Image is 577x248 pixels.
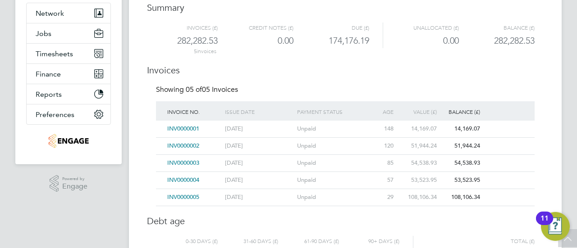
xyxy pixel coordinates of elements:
[36,110,74,119] span: Preferences
[147,206,544,227] h3: Debt age
[223,101,295,122] div: Issue date
[396,121,439,137] div: 14,169.07
[27,104,110,124] button: Preferences
[295,155,367,171] div: Unpaid
[295,101,367,122] div: Payment status
[147,55,544,76] h3: Invoices
[293,33,369,48] div: 174,176.19
[157,23,218,33] div: Invoices (£)
[186,85,202,94] span: 05 of
[167,193,199,201] span: INV0000005
[439,189,482,206] div: 108,106.34
[27,84,110,104] button: Reports
[36,50,73,58] span: Timesheets
[167,159,199,167] span: INV0000003
[293,23,369,33] div: Due (£)
[223,121,295,137] div: [DATE]
[459,33,535,48] div: 282,282.53
[50,175,88,192] a: Powered byEngage
[439,138,482,154] div: 51,944.24
[367,138,396,154] div: 120
[218,33,293,48] div: 0.00
[223,155,295,171] div: [DATE]
[540,218,549,230] div: 11
[367,101,396,134] div: Age (days)
[295,121,367,137] div: Unpaid
[26,134,111,148] a: Go to home page
[36,70,61,78] span: Finance
[156,85,240,95] div: Showing
[295,138,367,154] div: Unpaid
[367,121,396,137] div: 148
[459,23,535,33] div: Balance (£)
[396,101,439,122] div: Value (£)
[295,189,367,206] div: Unpaid
[383,23,459,33] div: Unallocated (£)
[218,23,293,33] div: Credit notes (£)
[223,138,295,154] div: [DATE]
[27,3,110,23] button: Network
[167,142,199,149] span: INV0000002
[396,138,439,154] div: 51,944.24
[278,236,339,247] div: 61-90 days (£)
[194,48,197,54] span: 5
[197,48,216,54] ng-pluralize: invoices
[439,101,482,122] div: Balance (£)
[167,176,199,184] span: INV0000004
[27,64,110,84] button: Finance
[218,236,278,247] div: 31-60 days (£)
[36,90,62,99] span: Reports
[383,33,459,48] div: 0.00
[295,172,367,189] div: Unpaid
[439,155,482,171] div: 54,538.93
[223,189,295,206] div: [DATE]
[186,85,238,94] span: 05 Invoices
[36,9,64,18] span: Network
[339,236,399,247] div: 90+ days (£)
[396,189,439,206] div: 108,106.34
[165,101,223,122] div: Invoice No.
[439,121,482,137] div: 14,169.07
[367,155,396,171] div: 85
[157,33,218,48] div: 282,282.53
[367,189,396,206] div: 29
[27,44,110,63] button: Timesheets
[36,29,51,38] span: Jobs
[541,212,570,241] button: Open Resource Center, 11 new notifications
[157,236,218,247] div: 0-30 days (£)
[167,125,199,132] span: INV0000001
[62,175,87,183] span: Powered by
[439,172,482,189] div: 53,523.95
[27,23,110,43] button: Jobs
[62,183,87,190] span: Engage
[223,172,295,189] div: [DATE]
[396,155,439,171] div: 54,538.93
[396,172,439,189] div: 53,523.95
[367,172,396,189] div: 57
[413,236,535,247] div: Total (£)
[48,134,89,148] img: fusionstaff-logo-retina.png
